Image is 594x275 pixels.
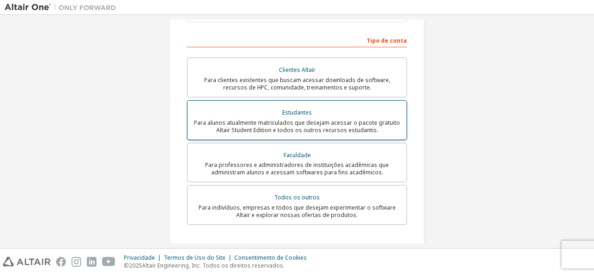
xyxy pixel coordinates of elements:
font: 2025 [129,262,142,269]
img: Altair Um [5,3,121,12]
font: Privacidade [124,254,155,262]
font: Faculdade [284,151,311,159]
img: youtube.svg [102,257,116,267]
font: Estudantes [282,109,312,116]
font: Todos os outros [274,193,320,201]
font: Seu perfil [378,243,407,251]
font: Para clientes existentes que buscam acessar downloads de software, recursos de HPC, comunidade, t... [204,76,390,91]
font: Para alunos atualmente matriculados que desejam acessar o pacote gratuito Altair Student Edition ... [194,119,400,134]
font: Para indivíduos, empresas e todos que desejam experimentar o software Altair e explorar nossas of... [199,204,396,219]
font: Para professores e administradores de instituições acadêmicas que administram alunos e acessam so... [205,161,389,176]
img: facebook.svg [56,257,66,267]
font: © [124,262,129,269]
font: Clientes Altair [279,66,316,74]
font: Termos de Uso do Site [164,254,226,262]
font: Tipo de conta [367,37,407,45]
font: Altair Engineering, Inc. Todos os direitos reservados. [142,262,284,269]
img: instagram.svg [71,257,81,267]
img: linkedin.svg [87,257,97,267]
font: Consentimento de Cookies [234,254,307,262]
img: altair_logo.svg [3,257,51,267]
